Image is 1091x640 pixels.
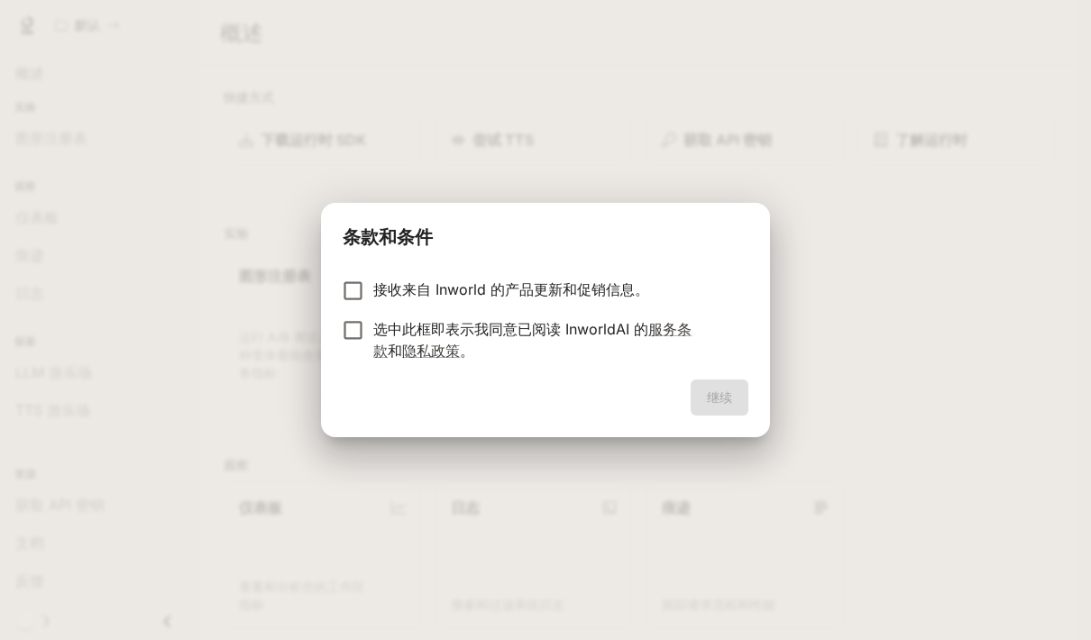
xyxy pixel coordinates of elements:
[373,320,648,338] font: 选中此框即表示我同意已阅读 InworldAI 的
[402,342,460,360] a: 隐私政策
[373,280,649,298] font: 接收来自 Inworld 的产品更新和促销信息。
[460,342,474,360] font: 。
[388,342,402,360] font: 和
[373,320,692,360] a: 服务条款
[343,226,433,248] font: 条款和条件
